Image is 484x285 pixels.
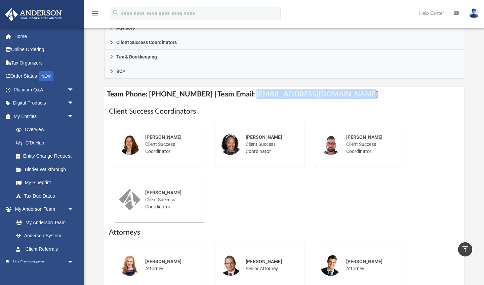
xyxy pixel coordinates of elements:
[109,107,459,116] h1: Client Success Coordinators
[145,259,182,264] span: [PERSON_NAME]
[5,30,84,43] a: Home
[5,83,84,96] a: Platinum Q&Aarrow_drop_down
[67,203,81,216] span: arrow_drop_down
[104,50,464,64] a: Tax & Bookkeeping
[219,133,241,155] img: thumbnail
[9,216,77,229] a: My Anderson Team
[9,123,84,136] a: Overview
[104,35,464,50] a: Client Success Coordinators
[241,129,300,160] div: Client Success Coordinator
[5,43,84,56] a: Online Ordering
[246,134,282,140] span: [PERSON_NAME]
[219,254,241,276] img: thumbnail
[145,190,182,195] span: [PERSON_NAME]
[341,129,400,160] div: Client Success Coordinator
[341,253,400,277] div: Attorney
[140,253,199,277] div: Attorney
[39,71,53,81] div: NEW
[9,229,81,243] a: Anderson System
[67,83,81,97] span: arrow_drop_down
[5,70,84,83] a: Order StatusNEW
[5,203,81,216] a: My Anderson Teamarrow_drop_down
[461,245,469,253] i: vertical_align_top
[109,228,459,237] h1: Attorneys
[140,129,199,160] div: Client Success Coordinator
[140,185,199,215] div: Client Success Coordinator
[119,133,140,155] img: thumbnail
[9,163,84,176] a: Binder Walkthrough
[91,9,99,17] i: menu
[116,40,177,45] span: Client Success Coordinators
[246,259,282,264] span: [PERSON_NAME]
[5,256,81,269] a: My Documentsarrow_drop_down
[5,96,84,110] a: Digital Productsarrow_drop_down
[241,253,300,277] div: Senior Attorney
[5,56,84,70] a: Tax Organizers
[104,87,464,102] h4: Team Phone: [PHONE_NUMBER] | Team Email: [EMAIL_ADDRESS][DOMAIN_NAME]
[145,134,182,140] span: [PERSON_NAME]
[346,134,382,140] span: [PERSON_NAME]
[346,259,382,264] span: [PERSON_NAME]
[67,256,81,270] span: arrow_drop_down
[5,110,84,123] a: My Entitiesarrow_drop_down
[67,110,81,123] span: arrow_drop_down
[9,150,84,163] a: Entity Change Request
[458,242,472,256] a: vertical_align_top
[469,8,479,18] img: User Pic
[9,242,81,256] a: Client Referrals
[116,69,125,74] span: BCP
[9,176,81,190] a: My Blueprint
[116,54,157,59] span: Tax & Bookkeeping
[119,254,140,276] img: thumbnail
[320,254,341,276] img: thumbnail
[104,64,464,79] a: BCP
[67,96,81,110] span: arrow_drop_down
[9,136,84,150] a: CTA Hub
[320,133,341,155] img: thumbnail
[116,26,135,30] span: Advisors
[112,9,120,16] i: search
[9,189,84,203] a: Tax Due Dates
[119,189,140,210] img: thumbnail
[3,8,64,21] img: Anderson Advisors Platinum Portal
[91,13,99,17] a: menu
